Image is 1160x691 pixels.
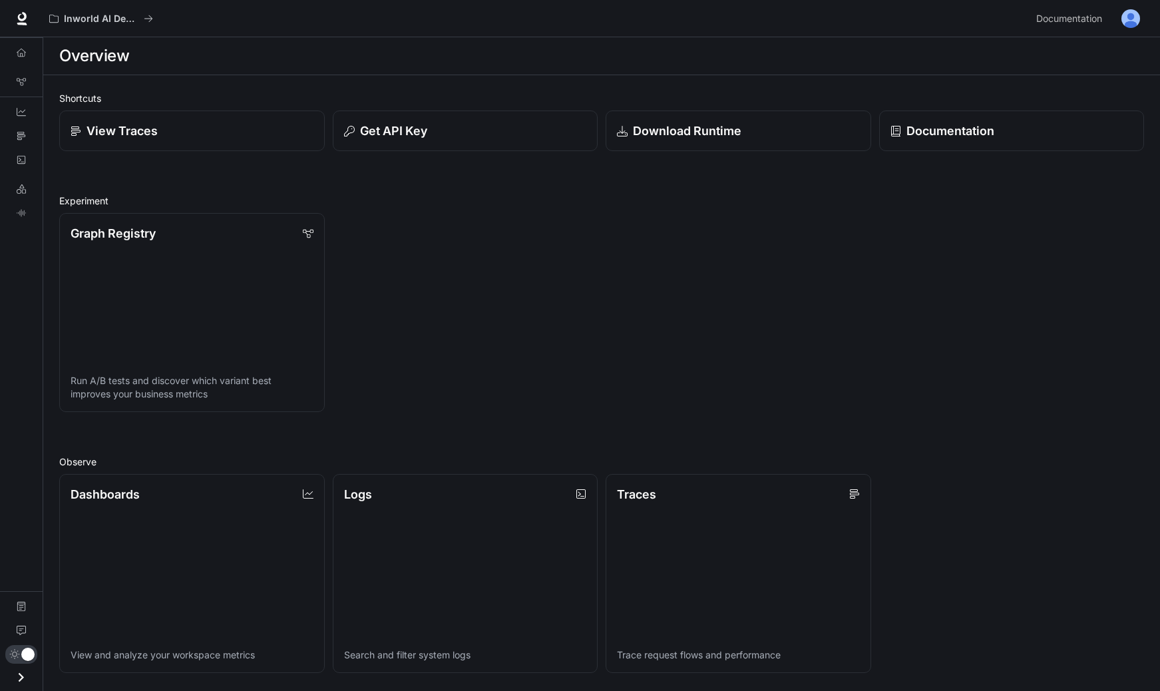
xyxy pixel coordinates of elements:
[617,648,860,662] p: Trace request flows and performance
[344,648,587,662] p: Search and filter system logs
[1117,5,1144,32] button: User avatar
[333,474,598,673] a: LogsSearch and filter system logs
[344,485,372,503] p: Logs
[59,474,325,673] a: DashboardsView and analyze your workspace metrics
[71,485,140,503] p: Dashboards
[59,111,325,151] a: View Traces
[879,111,1145,151] a: Documentation
[5,42,37,63] a: Overview
[59,213,325,412] a: Graph RegistryRun A/B tests and discover which variant best improves your business metrics
[1031,5,1112,32] a: Documentation
[606,111,871,151] a: Download Runtime
[43,5,159,32] button: All workspaces
[5,596,37,617] a: Documentation
[59,194,1144,208] h2: Experiment
[5,620,37,641] a: Feedback
[5,202,37,224] a: TTS Playground
[5,178,37,200] a: LLM Playground
[360,122,427,140] p: Get API Key
[64,13,138,25] p: Inworld AI Demos
[617,485,656,503] p: Traces
[71,224,156,242] p: Graph Registry
[5,101,37,122] a: Dashboards
[59,43,129,69] h1: Overview
[59,455,1144,469] h2: Observe
[1121,9,1140,28] img: User avatar
[21,646,35,661] span: Dark mode toggle
[71,648,313,662] p: View and analyze your workspace metrics
[5,71,37,93] a: Graph Registry
[87,122,158,140] p: View Traces
[59,91,1144,105] h2: Shortcuts
[606,474,871,673] a: TracesTrace request flows and performance
[71,374,313,401] p: Run A/B tests and discover which variant best improves your business metrics
[333,111,598,151] button: Get API Key
[906,122,994,140] p: Documentation
[1036,11,1102,27] span: Documentation
[6,664,36,691] button: Open drawer
[5,125,37,146] a: Traces
[5,149,37,170] a: Logs
[633,122,741,140] p: Download Runtime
